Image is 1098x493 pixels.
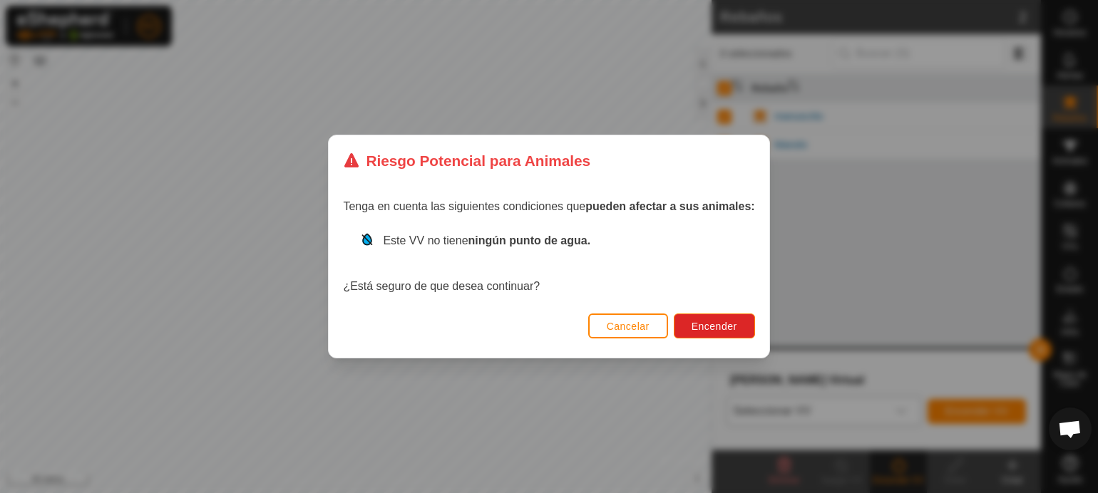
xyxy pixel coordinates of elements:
span: Encender [692,321,737,332]
span: Cancelar [607,321,650,332]
div: ¿Está seguro de que desea continuar? [343,232,754,295]
strong: ningún punto de agua. [468,234,591,246]
button: Cancelar [588,313,668,338]
div: Chat abierto [1049,408,1092,450]
strong: pueden afectar a sus animales: [585,200,754,212]
button: Encender [674,313,755,338]
div: Riesgo Potencial para Animales [343,150,590,172]
span: Tenga en cuenta las siguientes condiciones que [343,200,754,212]
span: Este VV no tiene [383,234,590,246]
